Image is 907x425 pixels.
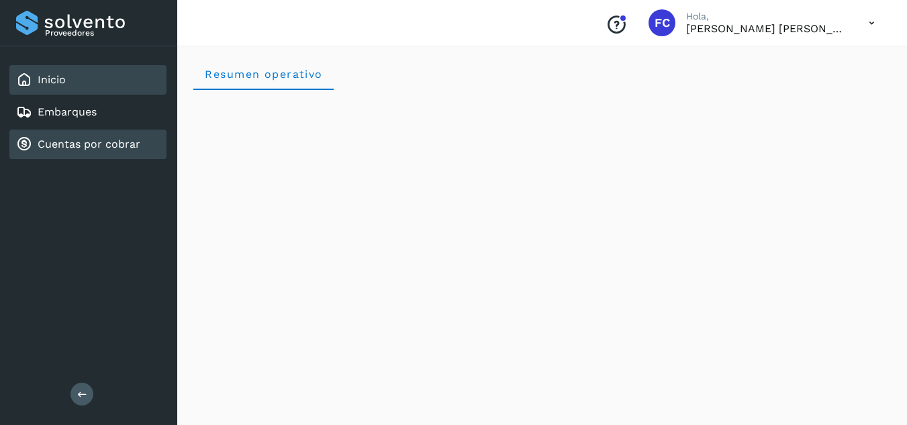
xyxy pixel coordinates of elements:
[38,73,66,86] a: Inicio
[38,105,97,118] a: Embarques
[686,22,847,35] p: FRANCO CUEVAS CLARA
[9,130,166,159] div: Cuentas por cobrar
[45,28,161,38] p: Proveedores
[9,97,166,127] div: Embarques
[9,65,166,95] div: Inicio
[204,68,323,81] span: Resumen operativo
[686,11,847,22] p: Hola,
[38,138,140,150] a: Cuentas por cobrar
